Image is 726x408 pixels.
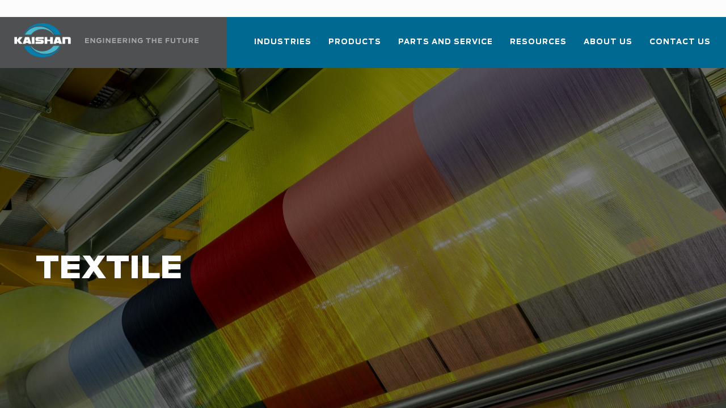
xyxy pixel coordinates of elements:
a: About Us [584,27,632,66]
a: Resources [510,27,567,66]
img: Engineering the future [85,38,199,43]
a: Products [328,27,381,66]
span: About Us [584,36,632,49]
span: Industries [254,36,311,49]
span: Products [328,36,381,49]
a: Parts and Service [398,27,493,66]
h1: Textile [36,252,579,287]
span: Contact Us [649,36,711,49]
a: Industries [254,27,311,66]
span: Resources [510,36,567,49]
span: Parts and Service [398,36,493,49]
a: Contact Us [649,27,711,66]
